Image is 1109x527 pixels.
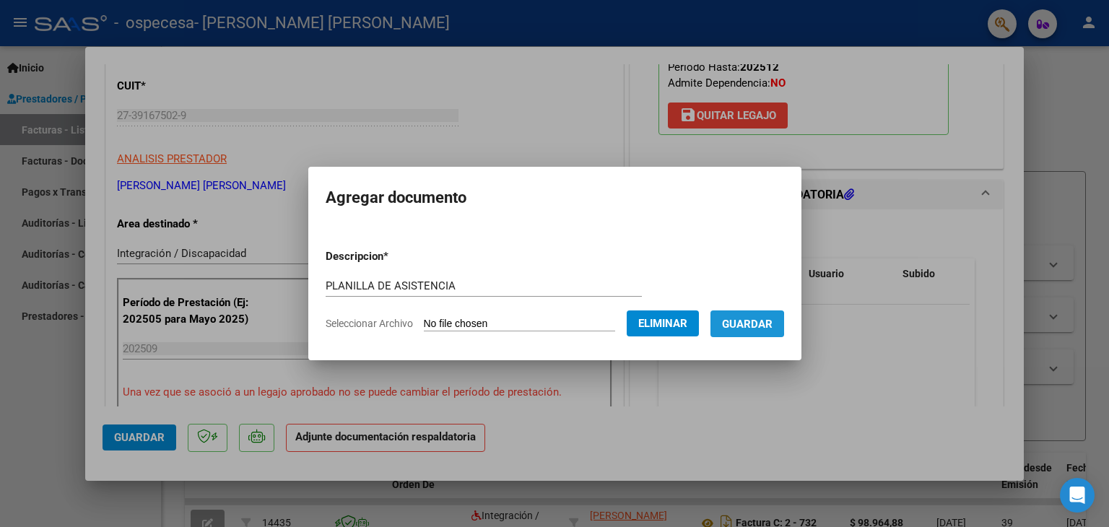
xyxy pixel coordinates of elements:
span: Seleccionar Archivo [326,318,413,329]
h2: Agregar documento [326,184,784,212]
span: Guardar [722,318,773,331]
button: Guardar [710,310,784,337]
span: Eliminar [638,317,687,330]
p: Descripcion [326,248,464,265]
button: Eliminar [627,310,699,336]
div: Open Intercom Messenger [1060,478,1095,513]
